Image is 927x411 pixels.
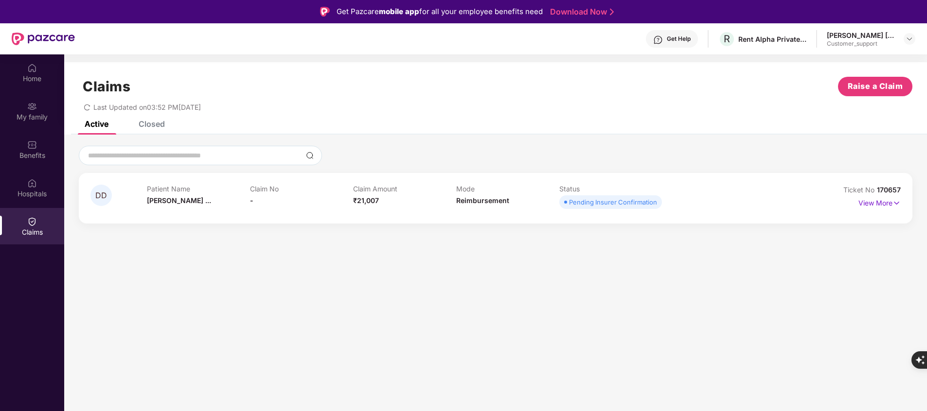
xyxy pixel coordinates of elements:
div: Closed [139,119,165,129]
span: ₹21,007 [353,196,379,205]
a: Download Now [550,7,611,17]
img: svg+xml;base64,PHN2ZyBpZD0iSG9zcGl0YWxzIiB4bWxucz0iaHR0cDovL3d3dy53My5vcmcvMjAwMC9zdmciIHdpZHRoPS... [27,178,37,188]
div: Customer_support [827,40,895,48]
span: Last Updated on 03:52 PM[DATE] [93,103,201,111]
span: [PERSON_NAME] ... [147,196,211,205]
p: View More [858,195,901,208]
p: Claim No [250,185,353,193]
span: 170657 [877,186,901,194]
span: redo [84,103,90,111]
img: Stroke [610,7,614,17]
img: svg+xml;base64,PHN2ZyBpZD0iRHJvcGRvd24tMzJ4MzIiIHhtbG5zPSJodHRwOi8vd3d3LnczLm9yZy8yMDAwL3N2ZyIgd2... [906,35,913,43]
img: svg+xml;base64,PHN2ZyB4bWxucz0iaHR0cDovL3d3dy53My5vcmcvMjAwMC9zdmciIHdpZHRoPSIxNyIgaGVpZ2h0PSIxNy... [892,198,901,208]
div: Get Help [667,35,691,43]
p: Patient Name [147,185,250,193]
img: svg+xml;base64,PHN2ZyB3aWR0aD0iMjAiIGhlaWdodD0iMjAiIHZpZXdCb3g9IjAgMCAyMCAyMCIgZmlsbD0ibm9uZSIgeG... [27,102,37,111]
span: DD [95,191,107,200]
div: Get Pazcare for all your employee benefits need [337,6,543,17]
span: R [724,33,730,45]
h1: Claims [83,78,130,95]
p: Mode [456,185,559,193]
img: svg+xml;base64,PHN2ZyBpZD0iU2VhcmNoLTMyeDMyIiB4bWxucz0iaHR0cDovL3d3dy53My5vcmcvMjAwMC9zdmciIHdpZH... [306,152,314,159]
span: Raise a Claim [848,80,903,92]
img: svg+xml;base64,PHN2ZyBpZD0iQmVuZWZpdHMiIHhtbG5zPSJodHRwOi8vd3d3LnczLm9yZy8yMDAwL3N2ZyIgd2lkdGg9Ij... [27,140,37,150]
span: - [250,196,253,205]
img: svg+xml;base64,PHN2ZyBpZD0iSGVscC0zMngzMiIgeG1sbnM9Imh0dHA6Ly93d3cudzMub3JnLzIwMDAvc3ZnIiB3aWR0aD... [653,35,663,45]
img: svg+xml;base64,PHN2ZyBpZD0iSG9tZSIgeG1sbnM9Imh0dHA6Ly93d3cudzMub3JnLzIwMDAvc3ZnIiB3aWR0aD0iMjAiIG... [27,63,37,73]
span: Ticket No [843,186,877,194]
p: Status [559,185,662,193]
span: Reimbursement [456,196,509,205]
strong: mobile app [379,7,419,16]
img: New Pazcare Logo [12,33,75,45]
button: Raise a Claim [838,77,912,96]
p: Claim Amount [353,185,456,193]
div: [PERSON_NAME] [PERSON_NAME] [827,31,895,40]
img: Logo [320,7,330,17]
div: Rent Alpha Private Limited [738,34,806,44]
div: Pending Insurer Confirmation [569,197,657,207]
img: svg+xml;base64,PHN2ZyBpZD0iQ2xhaW0iIHhtbG5zPSJodHRwOi8vd3d3LnczLm9yZy8yMDAwL3N2ZyIgd2lkdGg9IjIwIi... [27,217,37,226]
div: Active [85,119,108,129]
